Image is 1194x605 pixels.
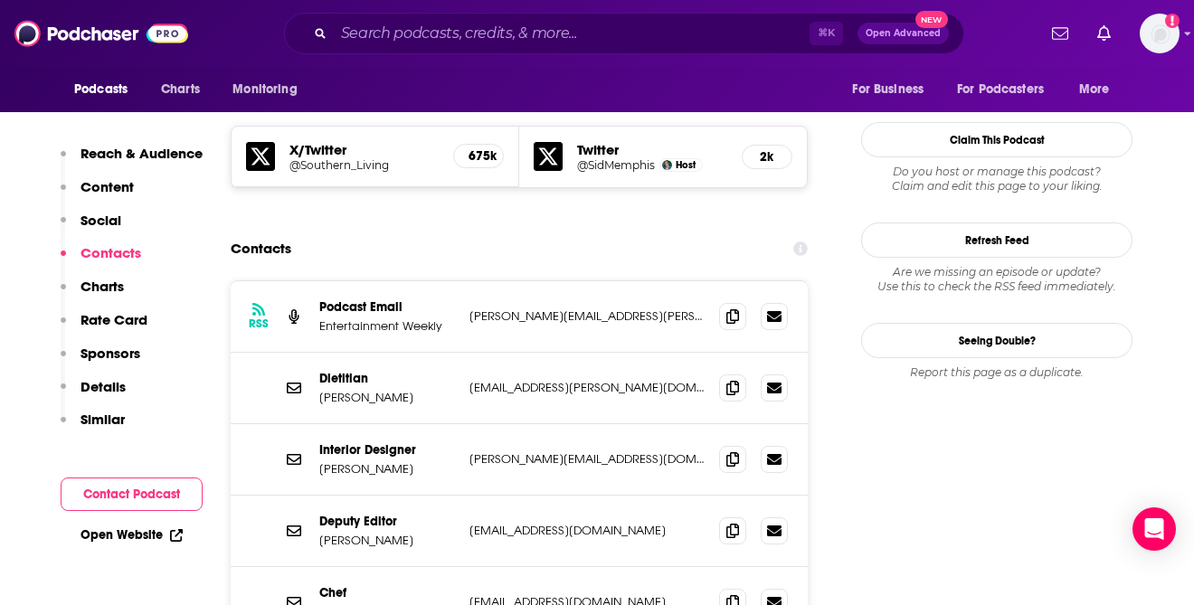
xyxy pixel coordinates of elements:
[61,311,147,345] button: Rate Card
[861,265,1132,294] div: Are we missing an episode or update? Use this to check the RSS feed immediately.
[469,380,705,395] p: [EMAIL_ADDRESS][PERSON_NAME][DOMAIN_NAME]
[61,411,125,444] button: Similar
[149,72,211,107] a: Charts
[249,317,269,331] h3: RSS
[61,477,203,511] button: Contact Podcast
[81,527,183,543] a: Open Website
[945,72,1070,107] button: open menu
[676,159,696,171] span: Host
[62,72,151,107] button: open menu
[334,19,810,48] input: Search podcasts, credits, & more...
[1132,507,1176,551] div: Open Intercom Messenger
[81,311,147,328] p: Rate Card
[319,461,455,477] p: [PERSON_NAME]
[469,451,705,467] p: [PERSON_NAME][EMAIL_ADDRESS][DOMAIN_NAME]
[81,411,125,428] p: Similar
[319,442,455,458] p: Interior Designer
[1066,72,1132,107] button: open menu
[319,533,455,548] p: [PERSON_NAME]
[14,16,188,51] img: Podchaser - Follow, Share and Rate Podcasts
[61,345,140,378] button: Sponsors
[61,378,126,411] button: Details
[861,165,1132,179] span: Do you host or manage this podcast?
[861,165,1132,194] div: Claim and edit this page to your liking.
[61,212,121,245] button: Social
[839,72,946,107] button: open menu
[577,141,727,158] h5: Twitter
[662,160,672,170] img: Sid Evans
[284,13,964,54] div: Search podcasts, credits, & more...
[81,378,126,395] p: Details
[861,323,1132,358] a: Seeing Double?
[757,149,777,165] h5: 2k
[74,77,128,102] span: Podcasts
[957,77,1044,102] span: For Podcasters
[1140,14,1180,53] button: Show profile menu
[915,11,948,28] span: New
[61,178,134,212] button: Content
[81,278,124,295] p: Charts
[852,77,924,102] span: For Business
[1079,77,1110,102] span: More
[81,345,140,362] p: Sponsors
[61,145,203,178] button: Reach & Audience
[1045,18,1076,49] a: Show notifications dropdown
[1140,14,1180,53] img: User Profile
[289,141,439,158] h5: X/Twitter
[161,77,200,102] span: Charts
[469,308,705,324] p: [PERSON_NAME][EMAIL_ADDRESS][PERSON_NAME][DOMAIN_NAME]
[232,77,297,102] span: Monitoring
[81,178,134,195] p: Content
[469,523,705,538] p: [EMAIL_ADDRESS][DOMAIN_NAME]
[319,390,455,405] p: [PERSON_NAME]
[319,318,455,334] p: Entertainment Weekly
[81,244,141,261] p: Contacts
[1140,14,1180,53] span: Logged in as alignPR
[861,365,1132,380] div: Report this page as a duplicate.
[1165,14,1180,28] svg: Add a profile image
[319,585,455,600] p: Chef
[231,232,291,266] h2: Contacts
[810,22,843,45] span: ⌘ K
[319,514,455,529] p: Deputy Editor
[81,212,121,229] p: Social
[319,299,455,315] p: Podcast Email
[1090,18,1118,49] a: Show notifications dropdown
[81,145,203,162] p: Reach & Audience
[861,122,1132,157] button: Claim This Podcast
[861,222,1132,258] button: Refresh Feed
[289,158,439,172] a: @Southern_Living
[577,158,655,172] a: @SidMemphis
[319,371,455,386] p: Dietitian
[866,29,941,38] span: Open Advanced
[858,23,949,44] button: Open AdvancedNew
[469,148,488,164] h5: 675k
[61,278,124,311] button: Charts
[61,244,141,278] button: Contacts
[220,72,320,107] button: open menu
